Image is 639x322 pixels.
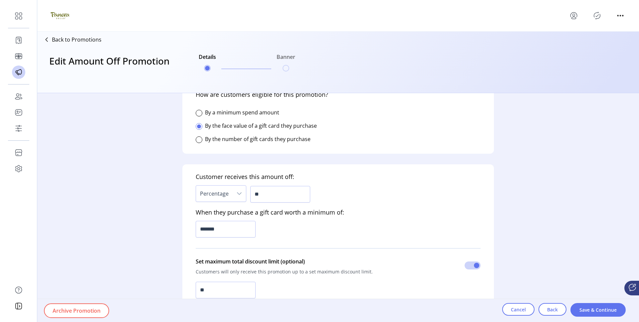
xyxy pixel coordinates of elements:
[592,10,602,21] button: Publisher Panel
[196,186,233,202] span: Percentage
[568,10,579,21] button: menu
[196,257,373,265] p: Set maximum total discount limit (optional)
[44,303,109,318] button: Archive Promotion
[615,10,626,21] button: menu
[196,172,294,184] h5: Customer receives this amount off:
[502,303,534,316] button: Cancel
[53,307,101,315] span: Archive Promotion
[205,109,279,116] label: By a minimum spend amount
[538,303,566,316] button: Back
[233,186,246,202] div: dropdown trigger
[196,265,373,278] p: Customers will only receive this promotion up to a set maximum discount limit.
[511,306,526,313] span: Cancel
[199,53,216,65] h6: Details
[205,135,311,143] label: By the number of gift cards they purchase
[196,90,328,106] h5: How are customers eligible for this promotion?
[196,204,344,220] h5: When they purchase a gift card worth a minimum of:
[570,303,626,317] button: Save & Continue
[49,54,169,81] h3: Edit Amount Off Promotion
[579,306,617,313] span: Save & Continue
[52,36,102,44] p: Back to Promotions
[547,306,558,313] span: Back
[205,122,317,129] label: By the face value of a gift card they purchase
[51,6,69,25] img: logo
